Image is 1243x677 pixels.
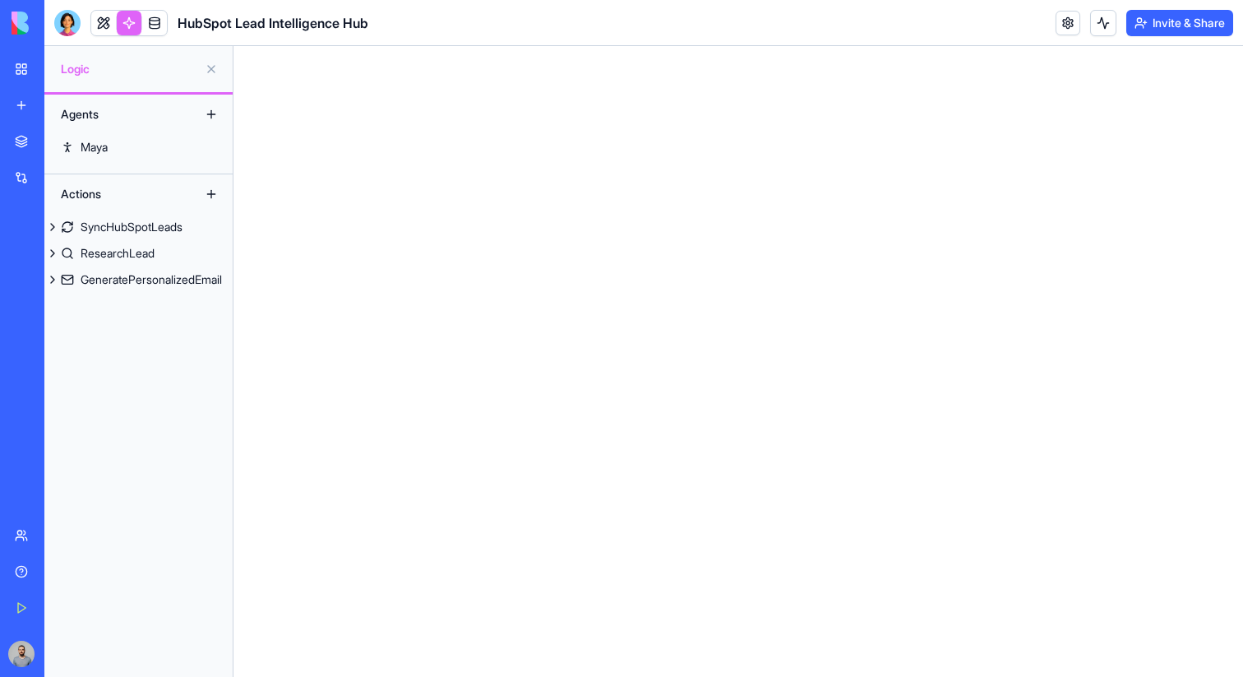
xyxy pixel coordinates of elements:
a: ResearchLead [44,240,233,267]
span: Logic [61,61,198,77]
div: SyncHubSpotLeads [81,219,183,235]
img: logo [12,12,113,35]
a: SyncHubSpotLeads [44,214,233,240]
a: GeneratePersonalizedEmail [44,267,233,293]
button: Invite & Share [1126,10,1233,36]
span: HubSpot Lead Intelligence Hub [178,13,368,33]
div: ResearchLead [81,245,155,262]
a: Maya [44,134,233,160]
div: Actions [53,181,184,207]
img: image_123650291_bsq8ao.jpg [8,641,35,667]
div: Agents [53,101,184,128]
div: GeneratePersonalizedEmail [81,271,222,288]
div: Maya [81,139,108,155]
